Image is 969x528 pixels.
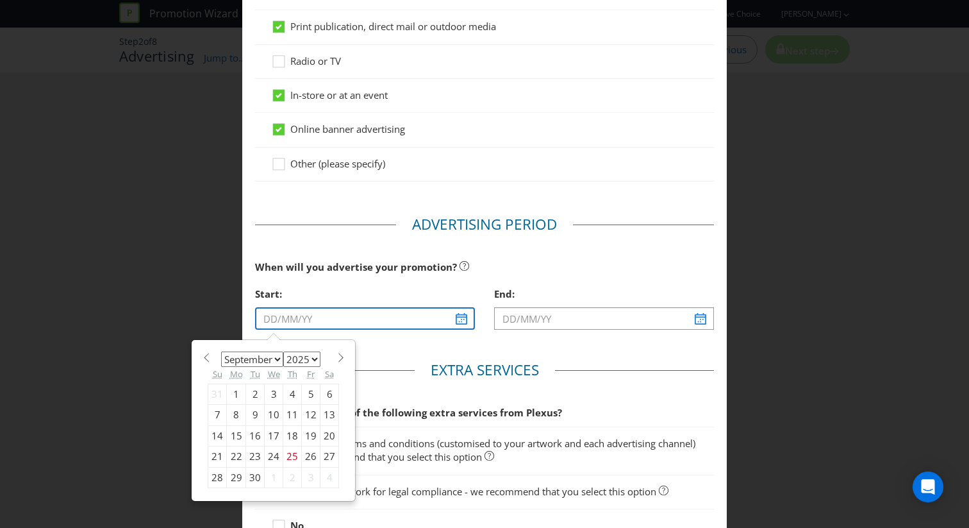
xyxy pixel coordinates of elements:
div: 29 [227,467,246,488]
div: 27 [320,447,339,467]
div: 16 [246,425,265,446]
span: Would you like any of the following extra services from Plexus? [255,406,562,419]
div: 3 [302,467,320,488]
input: DD/MM/YY [494,307,714,330]
span: Short form terms and conditions (customised to your artwork and each advertising channel) - we re... [290,437,695,463]
div: 1 [227,384,246,404]
div: 14 [208,425,227,446]
div: 19 [302,425,320,446]
div: 2 [283,467,302,488]
div: 21 [208,447,227,467]
div: 4 [283,384,302,404]
div: 5 [302,384,320,404]
div: 13 [320,405,339,425]
div: 9 [246,405,265,425]
div: Start: [255,281,475,307]
span: Review of artwork for legal compliance - we recommend that you select this option [290,485,656,498]
div: 20 [320,425,339,446]
abbr: Sunday [213,368,222,380]
div: 6 [320,384,339,404]
div: 30 [246,467,265,488]
abbr: Friday [307,368,315,380]
span: Print publication, direct mail or outdoor media [290,20,496,33]
div: 22 [227,447,246,467]
span: When will you advertise your promotion? [255,260,457,273]
div: 8 [227,405,246,425]
div: 7 [208,405,227,425]
div: 15 [227,425,246,446]
div: 11 [283,405,302,425]
div: 18 [283,425,302,446]
div: 24 [265,447,283,467]
div: 4 [320,467,339,488]
abbr: Thursday [288,368,297,380]
div: 3 [265,384,283,404]
div: Open Intercom Messenger [913,472,943,502]
div: 25 [283,447,302,467]
div: 2 [246,384,265,404]
abbr: Wednesday [268,368,280,380]
span: Radio or TV [290,55,341,67]
legend: Advertising Period [396,214,573,235]
div: 1 [265,467,283,488]
div: 17 [265,425,283,446]
legend: Extra Services [415,360,555,380]
div: 26 [302,447,320,467]
abbr: Tuesday [251,368,260,380]
div: 31 [208,384,227,404]
abbr: Monday [230,368,243,380]
div: 12 [302,405,320,425]
abbr: Saturday [325,368,334,380]
div: 10 [265,405,283,425]
input: DD/MM/YY [255,307,475,330]
div: 23 [246,447,265,467]
span: In-store or at an event [290,89,388,101]
span: Online banner advertising [290,123,405,135]
div: 28 [208,467,227,488]
span: Other (please specify) [290,157,385,170]
div: End: [494,281,714,307]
